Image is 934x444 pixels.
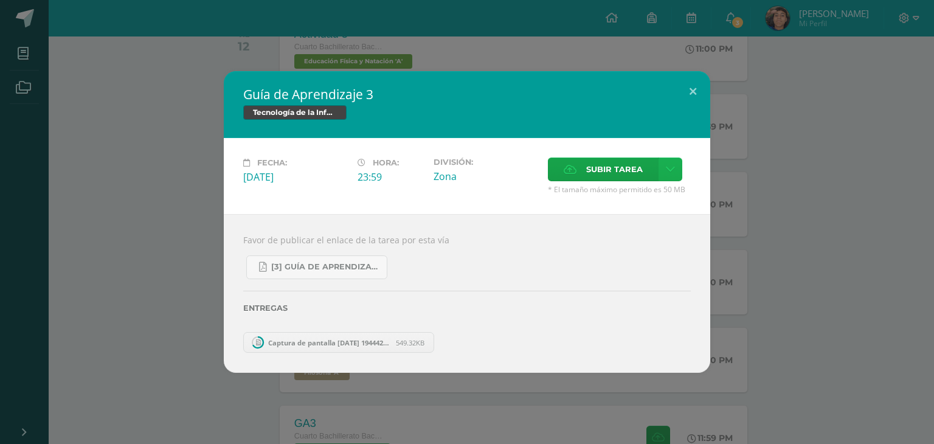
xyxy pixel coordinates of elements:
div: [DATE] [243,170,348,184]
div: Favor de publicar el enlace de la tarea por esta vía [224,214,710,373]
div: Zona [434,170,538,183]
span: Fecha: [257,158,287,167]
span: Subir tarea [586,158,643,181]
a: [3] Guía de Aprendizaje - Tics.pdf [246,255,387,279]
span: 549.32KB [396,338,424,347]
span: Hora: [373,158,399,167]
span: Captura de pantalla [DATE] 194442.png [262,338,396,347]
div: 23:59 [358,170,424,184]
span: [3] Guía de Aprendizaje - Tics.pdf [271,262,381,272]
span: * El tamaño máximo permitido es 50 MB [548,184,691,195]
button: Close (Esc) [676,71,710,113]
h2: Guía de Aprendizaje 3 [243,86,691,103]
a: Captura de pantalla 2025-09-12 194442.png [243,332,434,353]
span: Tecnología de la Información y Comunicación (TIC) [243,105,347,120]
label: División: [434,158,538,167]
label: Entregas [243,304,691,313]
